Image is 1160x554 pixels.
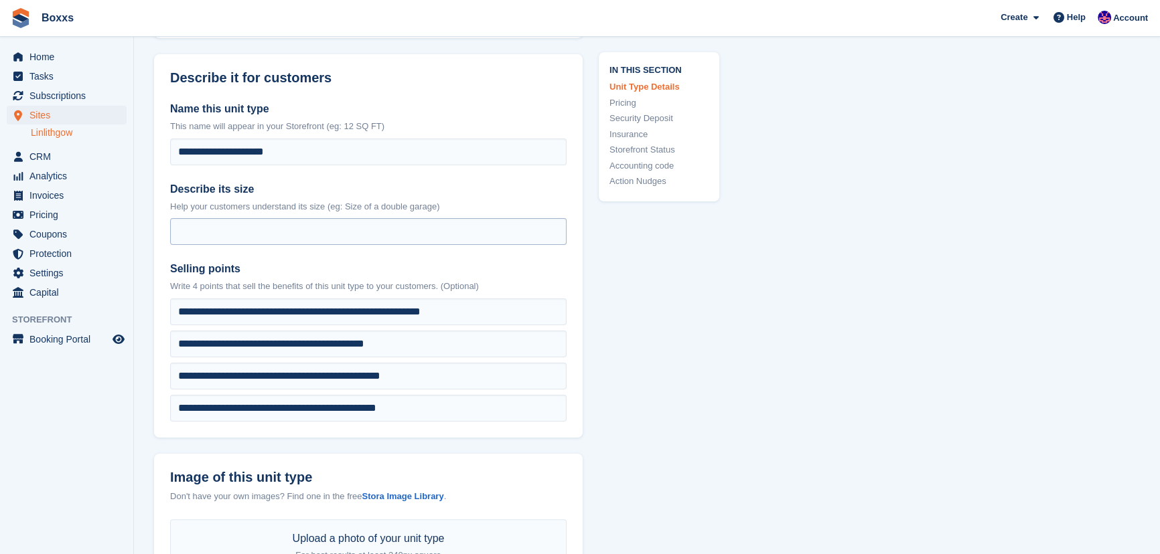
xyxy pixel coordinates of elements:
[170,200,567,213] p: Help your customers understand its size (eg: Size of a double garage)
[7,225,127,244] a: menu
[29,147,110,166] span: CRM
[7,67,127,86] a: menu
[609,128,709,141] a: Insurance
[1098,11,1111,24] img: Jamie Malcolm
[11,8,31,28] img: stora-icon-8386f47178a22dfd0bd8f6a31ec36ba5ce8667c1dd55bd0f319d3a0aa187defe.svg
[29,186,110,205] span: Invoices
[170,101,567,117] label: Name this unit type
[29,48,110,66] span: Home
[36,7,79,29] a: Boxxs
[170,490,567,503] div: Don't have your own images? Find one in the free .
[29,244,110,263] span: Protection
[7,330,127,349] a: menu
[7,167,127,185] a: menu
[609,96,709,110] a: Pricing
[609,159,709,173] a: Accounting code
[29,205,110,224] span: Pricing
[29,283,110,302] span: Capital
[609,112,709,126] a: Security Deposit
[609,81,709,94] a: Unit Type Details
[29,225,110,244] span: Coupons
[7,186,127,205] a: menu
[609,175,709,189] a: Action Nudges
[1067,11,1086,24] span: Help
[609,144,709,157] a: Storefront Status
[7,147,127,166] a: menu
[7,205,127,224] a: menu
[1113,11,1148,25] span: Account
[362,491,443,501] a: Stora Image Library
[609,63,709,76] span: In this section
[1001,11,1027,24] span: Create
[7,48,127,66] a: menu
[7,264,127,282] a: menu
[7,244,127,263] a: menu
[7,86,127,105] a: menu
[170,280,567,293] p: Write 4 points that sell the benefits of this unit type to your customers. (Optional)
[170,181,567,197] label: Describe its size
[31,126,127,139] a: Linlithgow
[12,313,133,327] span: Storefront
[29,264,110,282] span: Settings
[29,86,110,105] span: Subscriptions
[29,106,110,124] span: Sites
[7,283,127,302] a: menu
[170,470,567,485] label: Image of this unit type
[111,331,127,347] a: Preview store
[170,261,567,277] label: Selling points
[29,330,110,349] span: Booking Portal
[170,70,567,86] h2: Describe it for customers
[7,106,127,124] a: menu
[29,67,110,86] span: Tasks
[170,120,567,133] p: This name will appear in your Storefront (eg: 12 SQ FT)
[29,167,110,185] span: Analytics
